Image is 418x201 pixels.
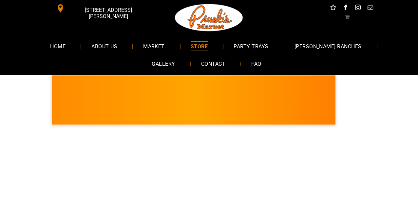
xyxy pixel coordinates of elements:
[133,37,175,55] a: MARKET
[52,3,152,13] a: [STREET_ADDRESS][PERSON_NAME]
[142,55,185,73] a: GALLERY
[366,3,375,13] a: email
[341,3,350,13] a: facebook
[241,55,271,73] a: FAQ
[329,3,337,13] a: Social network
[224,37,278,55] a: PARTY TRAYS
[181,37,218,55] a: STORE
[286,104,415,115] span: [PERSON_NAME] MARKET
[191,55,235,73] a: CONTACT
[285,37,371,55] a: [PERSON_NAME] RANCHES
[354,3,362,13] a: instagram
[82,37,127,55] a: ABOUT US
[40,37,75,55] a: HOME
[66,4,151,23] span: [STREET_ADDRESS][PERSON_NAME]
